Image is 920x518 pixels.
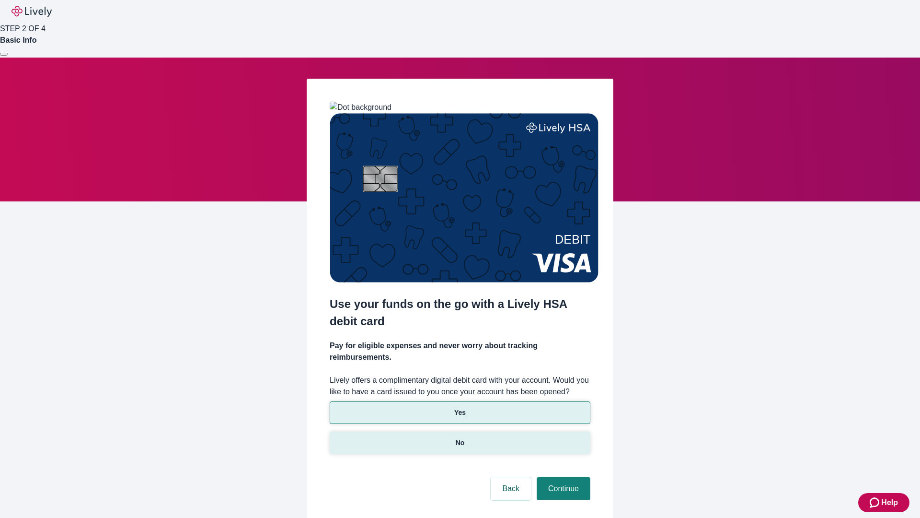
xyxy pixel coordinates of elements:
[330,432,590,454] button: No
[858,493,909,512] button: Zendesk support iconHelp
[454,408,466,418] p: Yes
[881,497,898,508] span: Help
[330,113,598,283] img: Debit card
[330,340,590,363] h4: Pay for eligible expenses and never worry about tracking reimbursements.
[11,6,52,17] img: Lively
[330,375,590,398] label: Lively offers a complimentary digital debit card with your account. Would you like to have a card...
[456,438,465,448] p: No
[870,497,881,508] svg: Zendesk support icon
[491,477,531,500] button: Back
[330,401,590,424] button: Yes
[330,295,590,330] h2: Use your funds on the go with a Lively HSA debit card
[537,477,590,500] button: Continue
[330,102,391,113] img: Dot background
